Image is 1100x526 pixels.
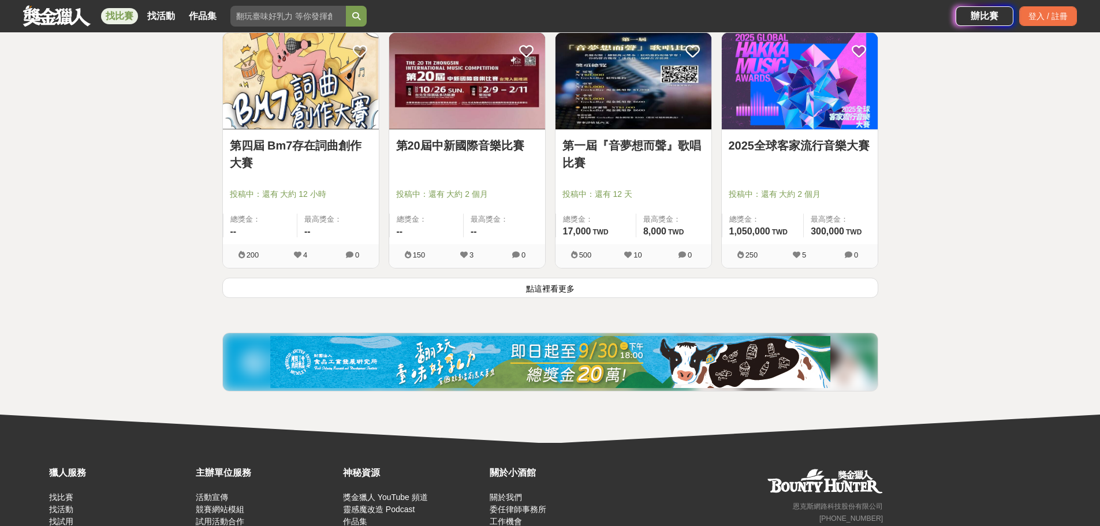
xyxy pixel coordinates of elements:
[230,188,372,200] span: 投稿中：還有 大約 12 小時
[579,251,592,259] span: 500
[343,466,484,480] div: 神秘資源
[184,8,221,24] a: 作品集
[49,493,73,502] a: 找比賽
[49,517,73,526] a: 找試用
[397,214,457,225] span: 總獎金：
[101,8,138,24] a: 找比賽
[49,505,73,514] a: 找活動
[196,517,244,526] a: 試用活動合作
[668,228,684,236] span: TWD
[196,466,337,480] div: 主辦單位服務
[343,505,415,514] a: 靈感魔改造 Podcast
[555,33,711,130] a: Cover Image
[49,466,190,480] div: 獵人服務
[490,517,522,526] a: 工作機會
[563,214,629,225] span: 總獎金：
[196,505,244,514] a: 競賽網站模組
[222,278,878,298] button: 點這裡看更多
[389,33,545,129] img: Cover Image
[304,214,372,225] span: 最高獎金：
[471,214,538,225] span: 最高獎金：
[819,514,883,523] small: [PHONE_NUMBER]
[688,251,692,259] span: 0
[643,214,704,225] span: 最高獎金：
[230,137,372,171] a: 第四屆 Bm7存在詞曲創作大賽
[396,137,538,154] a: 第20屆中新國際音樂比賽
[729,188,871,200] span: 投稿中：還有 大約 2 個月
[413,251,426,259] span: 150
[729,214,797,225] span: 總獎金：
[562,188,704,200] span: 投稿中：還有 12 天
[592,228,608,236] span: TWD
[846,228,862,236] span: TWD
[722,33,878,130] a: Cover Image
[772,228,788,236] span: TWD
[355,251,359,259] span: 0
[303,251,307,259] span: 4
[793,502,883,510] small: 恩克斯網路科技股份有限公司
[343,493,428,502] a: 獎金獵人 YouTube 頻道
[555,33,711,129] img: Cover Image
[729,137,871,154] a: 2025全球客家流行音樂大賽
[397,226,403,236] span: --
[802,251,806,259] span: 5
[471,226,477,236] span: --
[745,251,758,259] span: 250
[633,251,642,259] span: 10
[521,251,525,259] span: 0
[1019,6,1077,26] div: 登入 / 註冊
[811,226,844,236] span: 300,000
[469,251,473,259] span: 3
[562,137,704,171] a: 第一屆『音夢想而聲』歌唱比賽
[563,226,591,236] span: 17,000
[722,33,878,129] img: Cover Image
[389,33,545,130] a: Cover Image
[490,505,546,514] a: 委任律師事務所
[230,214,290,225] span: 總獎金：
[143,8,180,24] a: 找活動
[729,226,770,236] span: 1,050,000
[230,6,346,27] input: 翻玩臺味好乳力 等你發揮創意！
[956,6,1013,26] a: 辦比賽
[811,214,870,225] span: 最高獎金：
[270,336,830,388] img: 11b6bcb1-164f-4f8f-8046-8740238e410a.jpg
[854,251,858,259] span: 0
[343,517,367,526] a: 作品集
[643,226,666,236] span: 8,000
[196,493,228,502] a: 活動宣傳
[223,33,379,129] img: Cover Image
[247,251,259,259] span: 200
[490,493,522,502] a: 關於我們
[304,226,311,236] span: --
[230,226,237,236] span: --
[223,33,379,130] a: Cover Image
[490,466,631,480] div: 關於小酒館
[396,188,538,200] span: 投稿中：還有 大約 2 個月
